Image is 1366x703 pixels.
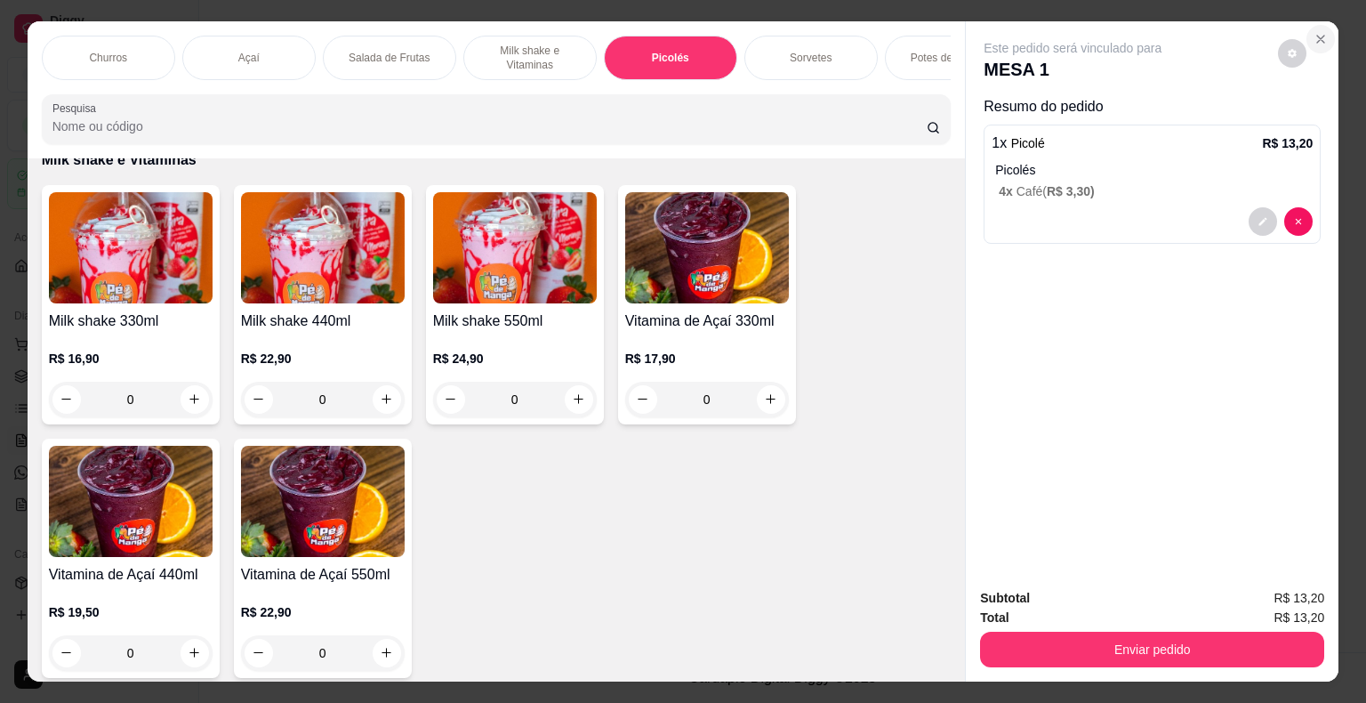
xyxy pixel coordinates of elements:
[49,603,213,621] p: R$ 19,50
[433,192,597,303] img: product-image
[349,51,430,65] p: Salada de Frutas
[625,350,789,368] p: R$ 17,90
[42,149,952,171] p: Milk shake e Vitaminas
[241,603,405,621] p: R$ 22,90
[1249,207,1277,236] button: decrease-product-quantity
[984,57,1161,82] p: MESA 1
[1306,25,1335,53] button: Close
[1047,184,1095,198] span: R$ 3,30 )
[52,101,102,116] label: Pesquisa
[790,51,832,65] p: Sorvetes
[52,117,927,135] input: Pesquisa
[49,446,213,557] img: product-image
[241,564,405,586] h4: Vitamina de Açaí 550ml
[652,51,689,65] p: Picolés
[984,96,1321,117] p: Resumo do pedido
[999,182,1313,200] p: Café (
[1262,134,1313,152] p: R$ 13,20
[995,161,1313,179] p: Picolés
[241,192,405,303] img: product-image
[984,39,1161,57] p: Este pedido será vinculado para
[625,311,789,332] h4: Vitamina de Açaí 330ml
[999,184,1016,198] span: 4 x
[1011,136,1045,150] span: Picolé
[1274,588,1324,608] span: R$ 13,20
[1284,207,1313,236] button: decrease-product-quantity
[1274,608,1324,627] span: R$ 13,20
[49,564,213,586] h4: Vitamina de Açaí 440ml
[911,51,992,65] p: Potes de Sorvete
[49,192,213,303] img: product-image
[433,311,597,332] h4: Milk shake 550ml
[625,192,789,303] img: product-image
[241,446,405,557] img: product-image
[980,591,1030,605] strong: Subtotal
[238,51,260,65] p: Açaí
[49,311,213,332] h4: Milk shake 330ml
[478,44,582,72] p: Milk shake e Vitaminas
[1278,39,1306,68] button: decrease-product-quantity
[241,350,405,368] p: R$ 22,90
[241,311,405,332] h4: Milk shake 440ml
[89,51,127,65] p: Churros
[433,350,597,368] p: R$ 24,90
[49,350,213,368] p: R$ 16,90
[980,632,1324,667] button: Enviar pedido
[980,610,1008,625] strong: Total
[992,133,1045,154] p: 1 x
